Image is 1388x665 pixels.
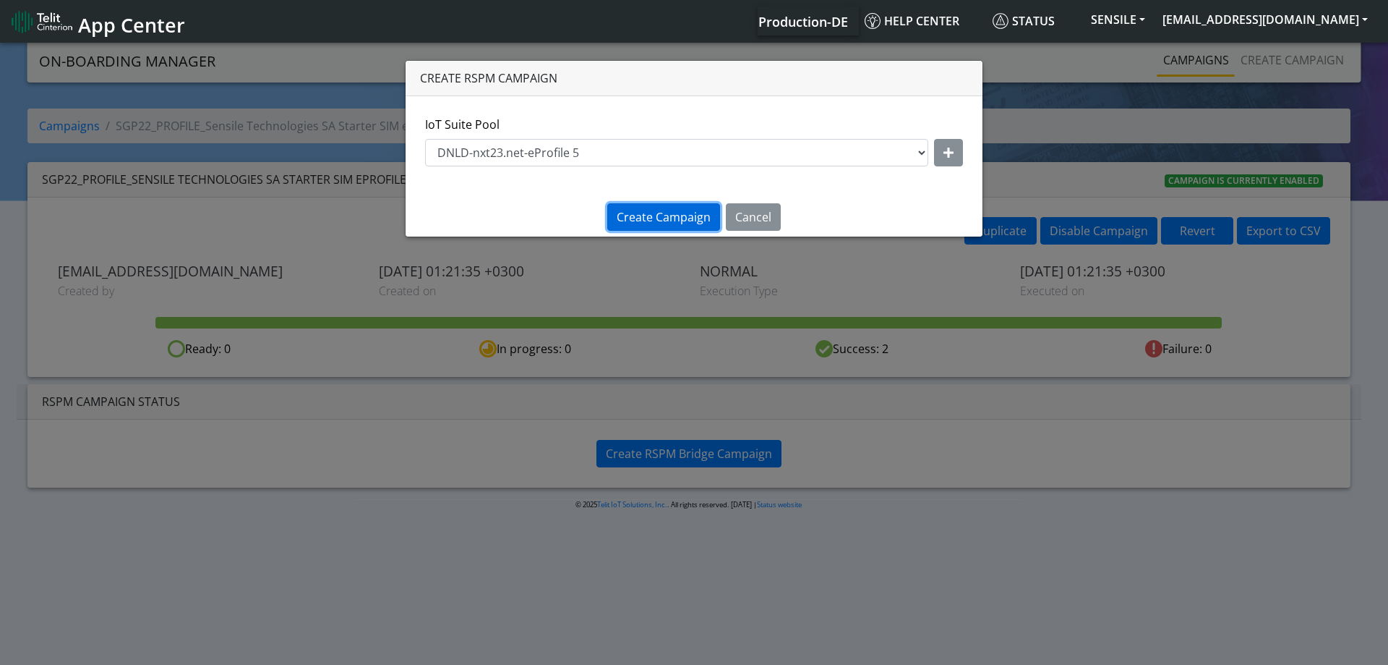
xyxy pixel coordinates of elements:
[420,70,557,86] span: Create RSPM campaign
[617,209,711,225] span: Create Campaign
[607,203,720,231] button: Create Campaign
[1154,7,1376,33] button: [EMAIL_ADDRESS][DOMAIN_NAME]
[12,10,72,33] img: logo-telit-cinterion-gw-new.png
[993,13,1055,29] span: Status
[758,13,848,30] span: Production-DE
[425,116,500,133] label: IoT Suite Pool
[1082,7,1154,33] button: SENSILE
[865,13,881,29] img: knowledge.svg
[993,13,1008,29] img: status.svg
[934,139,963,166] button: Create a pool
[865,13,959,29] span: Help center
[78,12,185,38] span: App Center
[758,7,847,35] a: Your current platform instance
[726,203,781,231] button: Cancel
